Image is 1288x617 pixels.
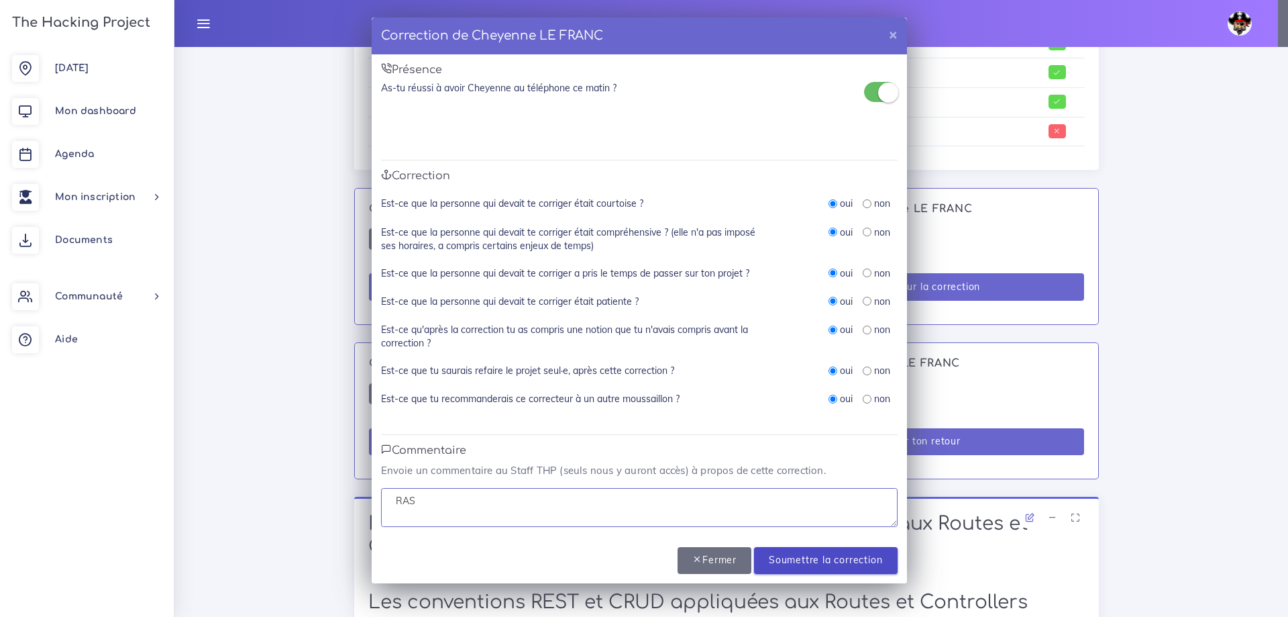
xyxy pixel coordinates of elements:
[381,81,616,95] label: As-tu réussi à avoir Cheyenne au téléphone ce matin ?
[874,267,890,280] label: non
[840,392,853,406] label: oui
[381,323,763,350] label: Est-ce qu'après la correction tu as compris une notion que tu n'avais compris avant la correction ?
[840,267,853,280] label: oui
[381,267,749,280] label: Est-ce que la personne qui devait te corriger a pris le temps de passer sur ton projet ?
[840,295,853,308] label: oui
[381,295,639,308] label: Est-ce que la personne qui devait te corriger était patiente ?
[874,295,890,308] label: non
[874,392,890,406] label: non
[874,323,890,336] label: non
[381,197,643,210] label: Est-ce que la personne qui devait te corriger était courtoise ?
[874,197,890,210] label: non
[840,364,853,377] label: oui
[381,364,674,377] label: Est-ce que tu saurais refaire le projet seul·e, après cette correction ?
[678,547,751,575] button: Fermer
[381,392,680,406] label: Est-ce que tu recommanderais ce correcteur à un autre moussaillon ?
[381,463,898,479] p: Envoie un commentaire au Staff THP (seuls nous y auront accès) à propos de cette correction.
[381,444,898,457] h5: Commentaire
[754,547,897,575] input: Soumettre la correction
[840,197,853,210] label: oui
[874,226,890,239] label: non
[840,323,853,336] label: oui
[381,27,603,45] h4: Correction de Cheyenne LE FRANC
[879,17,907,50] button: ×
[874,364,890,377] label: non
[381,64,898,77] h5: Présence
[381,170,898,183] h5: Correction
[840,226,853,239] label: oui
[381,226,763,253] label: Est-ce que la personne qui devait te corriger était compréhensive ? (elle n'a pas imposé ses hora...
